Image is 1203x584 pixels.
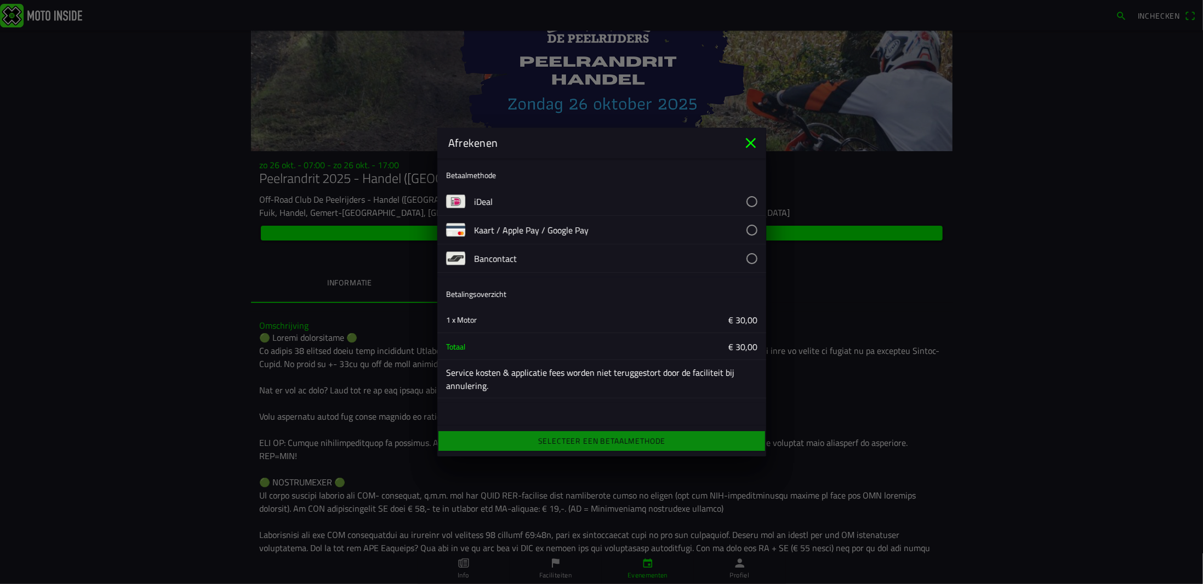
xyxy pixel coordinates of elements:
img: payment-card.png [446,220,465,239]
ion-icon: close [742,134,760,152]
img: payment-ideal.png [446,192,465,211]
ion-label: Betalingsoverzicht [446,288,506,300]
ion-title: Afrekenen [437,135,742,151]
ion-text: 1 x Motor [446,314,477,325]
ion-label: Service kosten & applicatie fees worden niet teruggestort door de faciliteit bij annulering. [446,366,757,392]
ion-label: € 30,00 [611,313,757,327]
ion-label: € 30,00 [611,340,757,353]
img: payment-bancontact.png [446,249,465,268]
ion-label: Betaalmethode [446,169,496,181]
ion-text: Totaal [446,341,465,352]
